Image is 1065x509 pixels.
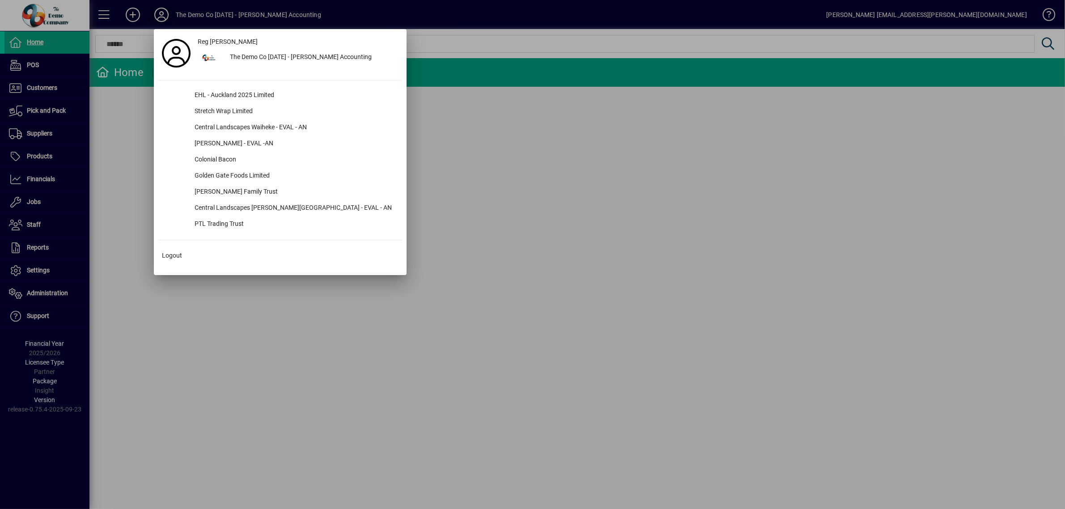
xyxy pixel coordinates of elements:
[158,200,402,216] button: Central Landscapes [PERSON_NAME][GEOGRAPHIC_DATA] - EVAL - AN
[158,120,402,136] button: Central Landscapes Waiheke - EVAL - AN
[187,216,402,233] div: PTL Trading Trust
[158,45,194,61] a: Profile
[187,120,402,136] div: Central Landscapes Waiheke - EVAL - AN
[187,184,402,200] div: [PERSON_NAME] Family Trust
[223,50,402,66] div: The Demo Co [DATE] - [PERSON_NAME] Accounting
[194,34,402,50] a: Reg [PERSON_NAME]
[162,251,182,260] span: Logout
[187,104,402,120] div: Stretch Wrap Limited
[187,136,402,152] div: [PERSON_NAME] - EVAL -AN
[158,152,402,168] button: Colonial Bacon
[187,200,402,216] div: Central Landscapes [PERSON_NAME][GEOGRAPHIC_DATA] - EVAL - AN
[158,184,402,200] button: [PERSON_NAME] Family Trust
[187,168,402,184] div: Golden Gate Foods Limited
[187,152,402,168] div: Colonial Bacon
[158,216,402,233] button: PTL Trading Trust
[158,104,402,120] button: Stretch Wrap Limited
[194,50,402,66] button: The Demo Co [DATE] - [PERSON_NAME] Accounting
[158,88,402,104] button: EHL - Auckland 2025 Limited
[198,37,258,47] span: Reg [PERSON_NAME]
[187,88,402,104] div: EHL - Auckland 2025 Limited
[158,136,402,152] button: [PERSON_NAME] - EVAL -AN
[158,247,402,263] button: Logout
[158,168,402,184] button: Golden Gate Foods Limited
